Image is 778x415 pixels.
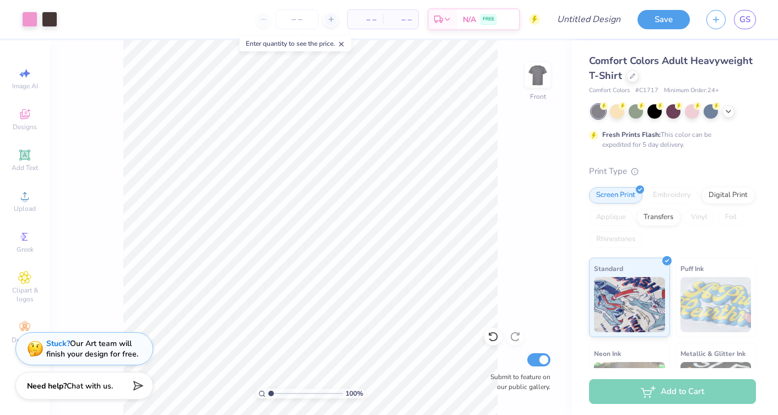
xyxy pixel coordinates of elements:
div: Digital Print [701,187,755,204]
span: Standard [594,263,623,274]
span: Comfort Colors Adult Heavyweight T-Shirt [589,54,753,82]
span: Designs [13,123,37,131]
a: GS [734,10,756,29]
span: Clipart & logos [6,286,44,304]
div: Screen Print [589,187,642,204]
div: Print Type [589,165,756,178]
span: Image AI [12,82,38,91]
span: N/A [463,14,476,25]
span: – – [354,14,376,25]
span: – – [390,14,412,25]
div: Front [530,92,546,102]
img: Front [527,64,549,86]
input: – – [275,9,318,29]
button: Save [637,10,690,29]
strong: Stuck? [46,338,70,349]
span: Upload [14,204,36,213]
span: Metallic & Glitter Ink [680,348,745,359]
span: Neon Ink [594,348,621,359]
div: Rhinestones [589,231,642,248]
span: GS [739,13,750,26]
img: Standard [594,277,665,332]
span: Puff Ink [680,263,704,274]
span: Add Text [12,163,38,172]
div: This color can be expedited for 5 day delivery. [602,130,738,150]
span: # C1717 [635,86,658,95]
span: Minimum Order: 24 + [664,86,719,95]
span: Comfort Colors [589,86,630,95]
div: Vinyl [684,209,715,226]
span: FREE [483,15,494,23]
div: Transfers [636,209,680,226]
span: Decorate [12,336,38,344]
strong: Fresh Prints Flash: [602,130,661,139]
input: Untitled Design [548,8,629,30]
strong: Need help? [27,381,67,391]
img: Puff Ink [680,277,752,332]
div: Enter quantity to see the price. [240,36,352,51]
label: Submit to feature on our public gallery. [484,372,550,392]
div: Foil [718,209,744,226]
div: Applique [589,209,633,226]
span: Chat with us. [67,381,113,391]
div: Embroidery [646,187,698,204]
span: Greek [17,245,34,254]
span: 100 % [345,389,363,398]
div: Our Art team will finish your design for free. [46,338,138,359]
